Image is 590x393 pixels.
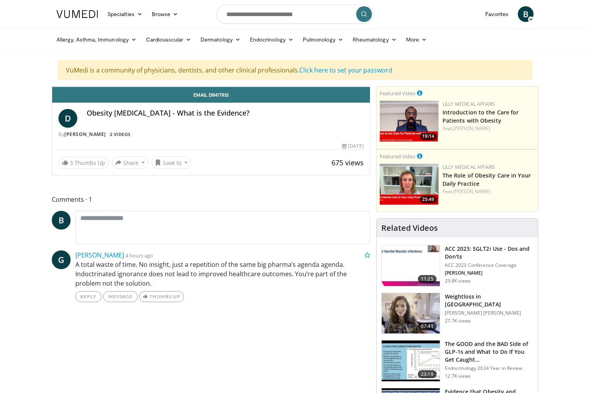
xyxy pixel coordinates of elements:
a: 25:49 [380,164,439,205]
p: 12.7K views [445,373,471,379]
h3: The GOOD and the BAD Side of GLP-1s and What to Do If You Get Caught… [445,340,533,364]
div: By [58,131,364,138]
button: Save to [151,156,191,169]
img: 756cb5e3-da60-49d4-af2c-51c334342588.150x105_q85_crop-smart_upscale.jpg [382,340,440,381]
a: Cardiovascular [141,32,196,47]
a: Lilly Medical Affairs [442,164,495,170]
img: 9983fed1-7565-45be-8934-aef1103ce6e2.150x105_q85_crop-smart_upscale.jpg [382,293,440,334]
p: 29.8K views [445,278,471,284]
a: 3 Thumbs Up [58,157,109,169]
p: ACC 2023 Conference Coverage [445,262,533,268]
button: Share [112,156,148,169]
input: Search topics, interventions [217,5,373,24]
small: Featured Video [380,153,415,160]
p: 27.7K views [445,318,471,324]
span: 25:49 [420,196,437,203]
img: e1208b6b-349f-4914-9dd7-f97803bdbf1d.png.150x105_q85_crop-smart_upscale.png [380,164,439,205]
a: Reply [75,291,102,302]
span: 19:14 [420,133,437,140]
a: Click here to set your password [299,66,392,74]
div: Feat. [442,125,535,132]
img: VuMedi Logo [56,10,98,18]
a: Email Dimitris [52,87,370,103]
a: Endocrinology [245,32,298,47]
a: Introduction to the Care for Patients with Obesity [442,109,519,124]
a: Favorites [481,6,513,22]
a: D [58,109,77,128]
h3: Weightloss in [GEOGRAPHIC_DATA] [445,293,533,308]
div: Feat. [442,188,535,195]
p: Endocrinology 2024 Year in Review [445,365,533,371]
a: Pulmonology [298,32,348,47]
span: 3 [70,159,73,167]
a: 07:41 Weightloss in [GEOGRAPHIC_DATA] [PERSON_NAME] [PERSON_NAME] 27.7K views [381,293,533,334]
small: 4 hours ago [126,252,153,259]
div: VuMedi is a community of physicians, dentists, and other clinical professionals. [58,60,532,80]
a: Lilly Medical Affairs [442,101,495,107]
a: Dermatology [196,32,245,47]
div: [DATE] [342,143,363,150]
span: 675 views [331,158,364,167]
img: 9258cdf1-0fbf-450b-845f-99397d12d24a.150x105_q85_crop-smart_upscale.jpg [382,245,440,286]
p: A total waste of time. No insight, just a repetition of the same big pharma’s agenda agenda. Indo... [75,260,370,288]
a: The Role of Obesity Care in Your Daily Practice [442,172,531,187]
small: Featured Video [380,90,415,97]
a: [PERSON_NAME] [453,188,490,195]
a: 2 Videos [107,131,133,138]
a: [PERSON_NAME] [453,125,490,132]
span: 23:19 [418,370,437,378]
a: 23:19 The GOOD and the BAD Side of GLP-1s and What to Do If You Get Caught… Endocrinology 2024 Ye... [381,340,533,382]
span: 07:41 [418,322,437,330]
a: Specialties [103,6,147,22]
h4: Obesity [MEDICAL_DATA] - What is the Evidence? [87,109,364,118]
span: 11:25 [418,275,437,283]
a: 19:14 [380,101,439,142]
h4: Related Videos [381,223,438,233]
a: B [52,211,71,230]
img: acc2e291-ced4-4dd5-b17b-d06994da28f3.png.150x105_q85_crop-smart_upscale.png [380,101,439,142]
a: [PERSON_NAME] [75,251,124,259]
a: [PERSON_NAME] [64,131,106,138]
a: 11:25 ACC 2023: SGLT2i Use - Dos and Don'ts ACC 2023 Conference Coverage [PERSON_NAME] 29.8K views [381,245,533,286]
p: [PERSON_NAME] [PERSON_NAME] [445,310,533,316]
a: Rheumatology [348,32,401,47]
span: Comments 1 [52,194,370,205]
a: Thumbs Up [139,291,184,302]
a: More [401,32,432,47]
a: B [518,6,534,22]
a: Browse [147,6,183,22]
a: Allergy, Asthma, Immunology [52,32,141,47]
a: Message [103,291,138,302]
p: [PERSON_NAME] [445,270,533,276]
h3: ACC 2023: SGLT2i Use - Dos and Don'ts [445,245,533,261]
a: G [52,250,71,269]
